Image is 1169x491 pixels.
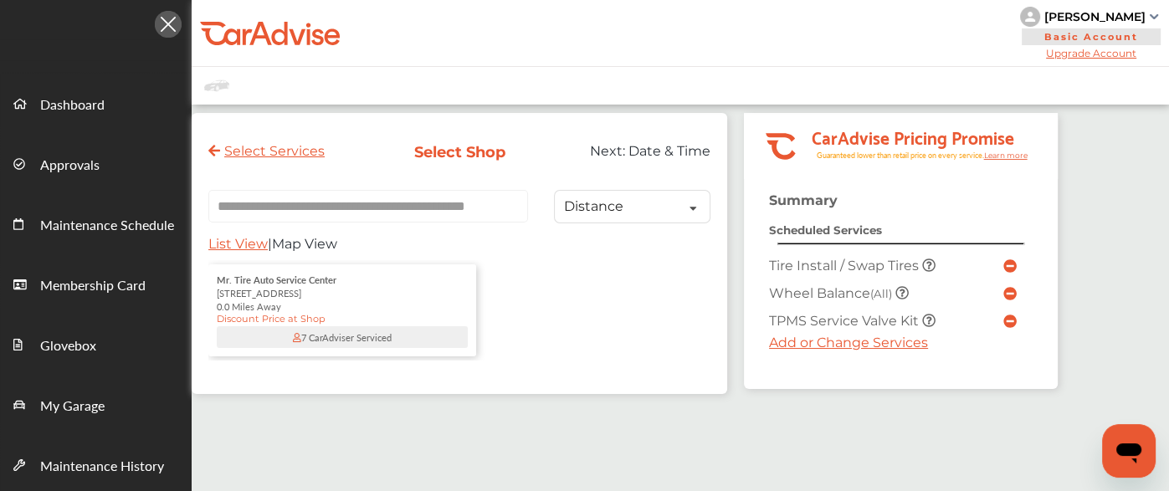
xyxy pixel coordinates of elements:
small: (All) [870,287,892,300]
strong: Scheduled Services [769,223,882,237]
span: Wheel Balance [769,285,895,301]
a: Membership Card [1,253,191,314]
tspan: Guaranteed lower than retail price on every service. [816,150,983,161]
span: Tire Install / Swap Tires [769,258,922,274]
a: Select Services [208,143,325,159]
div: 0.0 Miles Away [217,299,468,313]
span: Mr. Tire Auto Service Center [217,273,336,286]
div: Select Shop [385,143,535,161]
div: Distance [564,200,623,213]
div: Next: [547,143,724,175]
span: Membership Card [40,275,146,297]
tspan: CarAdvise Pricing Promise [811,121,1013,151]
span: Maintenance Schedule [40,215,174,237]
a: Glovebox [1,314,191,374]
span: Basic Account [1022,28,1161,45]
a: My Garage [1,374,191,434]
span: Dashboard [40,95,105,116]
img: knH8PDtVvWoAbQRylUukY18CTiRevjo20fAtgn5MLBQj4uumYvk2MzTtcAIzfGAtb1XOLVMAvhLuqoNAbL4reqehy0jehNKdM... [1020,7,1040,27]
img: placeholder_car.fcab19be.svg [204,75,229,96]
img: sCxJUJ+qAmfqhQGDUl18vwLg4ZYJ6CxN7XmbOMBAAAAAElFTkSuQmCC [1150,14,1158,19]
tspan: Learn more [983,151,1028,160]
img: Icon.5fd9dcc7.svg [155,11,182,38]
span: List View [208,236,268,252]
div: [STREET_ADDRESS] [217,286,468,299]
span: TPMS Service Valve Kit [769,313,922,329]
span: Upgrade Account [1020,47,1162,59]
a: Add or Change Services [769,335,928,350]
a: Maintenance Schedule [1,193,191,253]
span: Map View [272,236,337,252]
span: Date & Time [628,143,710,159]
div: | [208,236,710,260]
span: My Garage [40,396,105,417]
span: Approvals [40,155,100,176]
div: 7 CarAdviser Serviced [217,326,468,348]
div: Discount Price at Shop [217,313,468,325]
div: [PERSON_NAME] [1044,9,1146,24]
span: Glovebox [40,335,96,357]
strong: Summary [769,192,838,208]
iframe: Button to launch messaging window [1102,424,1156,478]
span: Maintenance History [40,456,164,478]
a: Dashboard [1,73,191,133]
a: Approvals [1,133,191,193]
